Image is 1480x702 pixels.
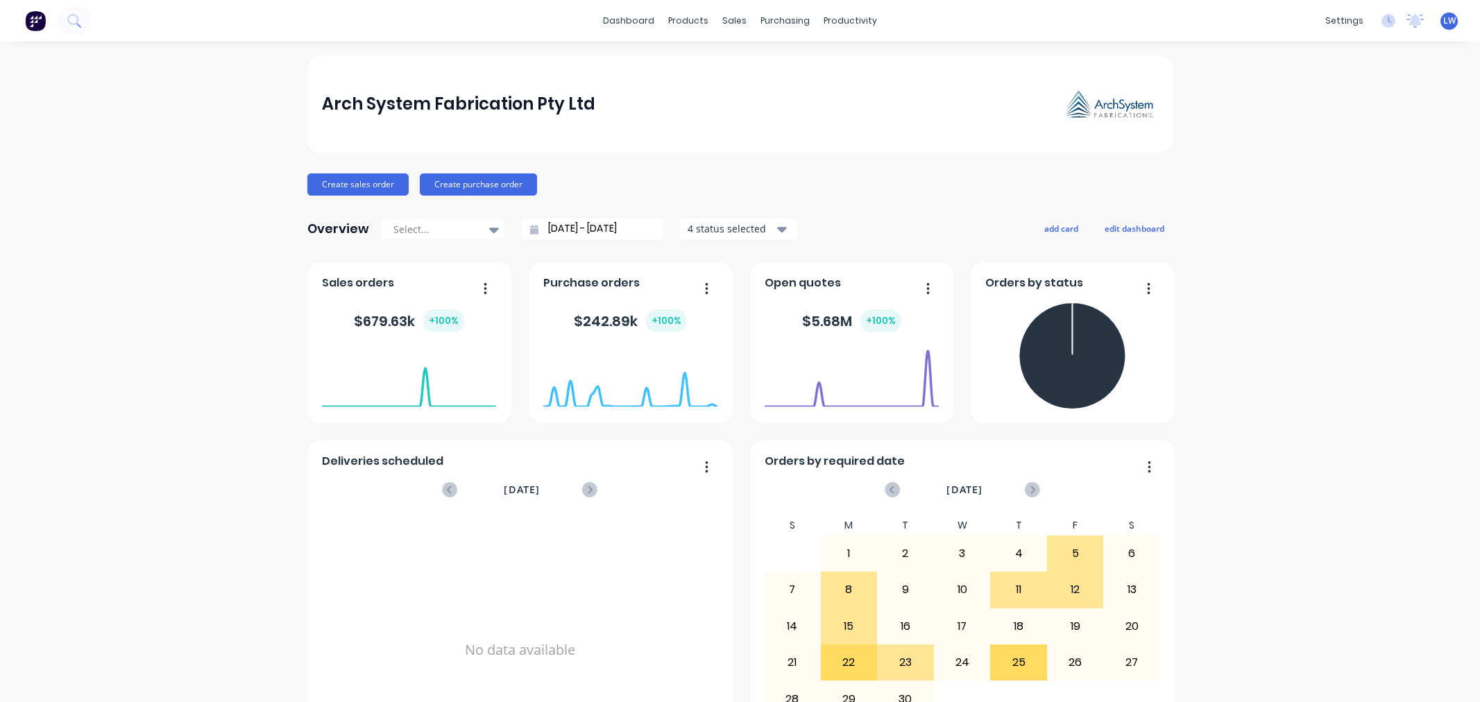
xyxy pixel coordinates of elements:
[935,609,990,644] div: 17
[991,645,1046,680] div: 25
[935,536,990,571] div: 3
[1048,572,1103,607] div: 12
[817,10,884,31] div: productivity
[307,215,369,243] div: Overview
[423,309,464,332] div: + 100 %
[574,309,687,332] div: $ 242.89k
[765,572,820,607] div: 7
[991,609,1046,644] div: 18
[543,275,640,291] span: Purchase orders
[322,275,394,291] span: Sales orders
[934,515,991,536] div: W
[715,10,754,31] div: sales
[765,275,841,291] span: Open quotes
[1104,645,1159,680] div: 27
[991,536,1046,571] div: 4
[821,515,878,536] div: M
[1048,536,1103,571] div: 5
[646,309,687,332] div: + 100 %
[596,10,661,31] a: dashboard
[1035,219,1087,237] button: add card
[1048,645,1103,680] div: 26
[307,173,409,196] button: Create sales order
[935,572,990,607] div: 10
[822,609,877,644] div: 15
[991,572,1046,607] div: 11
[504,482,540,497] span: [DATE]
[1103,515,1160,536] div: S
[688,221,775,236] div: 4 status selected
[765,453,905,470] span: Orders by required date
[1318,10,1370,31] div: settings
[680,219,798,239] button: 4 status selected
[25,10,46,31] img: Factory
[877,515,934,536] div: T
[985,275,1083,291] span: Orders by status
[1061,86,1158,123] img: Arch System Fabrication Pty Ltd
[878,536,933,571] div: 2
[802,309,901,332] div: $ 5.68M
[878,609,933,644] div: 16
[946,482,983,497] span: [DATE]
[1048,609,1103,644] div: 19
[354,309,464,332] div: $ 679.63k
[765,645,820,680] div: 21
[322,90,595,118] div: Arch System Fabrication Pty Ltd
[878,572,933,607] div: 9
[754,10,817,31] div: purchasing
[822,572,877,607] div: 8
[765,609,820,644] div: 14
[764,515,821,536] div: S
[1104,536,1159,571] div: 6
[822,645,877,680] div: 22
[1096,219,1173,237] button: edit dashboard
[1047,515,1104,536] div: F
[860,309,901,332] div: + 100 %
[990,515,1047,536] div: T
[420,173,537,196] button: Create purchase order
[935,645,990,680] div: 24
[661,10,715,31] div: products
[822,536,877,571] div: 1
[1104,609,1159,644] div: 20
[1443,15,1456,27] span: LW
[878,645,933,680] div: 23
[1104,572,1159,607] div: 13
